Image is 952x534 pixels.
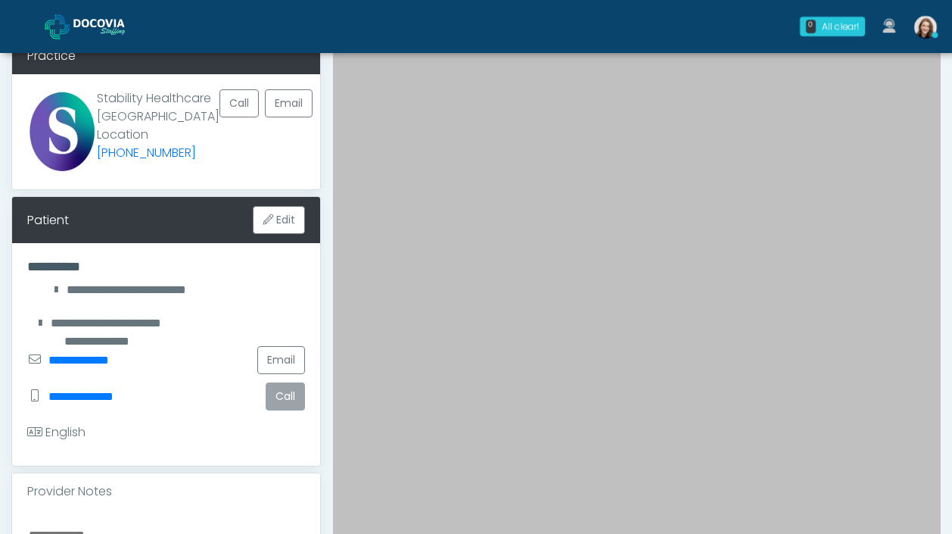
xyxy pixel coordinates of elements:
div: Practice [12,38,320,74]
img: Sydney Lundberg [914,16,937,39]
div: All clear! [822,20,859,33]
img: Docovia [45,14,70,39]
button: Call [219,89,259,117]
a: Email [257,346,305,374]
div: English [27,423,86,442]
button: Call [266,383,305,411]
a: Email [265,89,313,117]
a: 0 All clear! [791,11,874,42]
a: Docovia [45,2,149,51]
a: [PHONE_NUMBER] [97,144,196,161]
img: Provider image [27,89,97,174]
div: Provider Notes [12,473,320,510]
button: Edit [253,206,305,234]
img: Docovia [73,19,149,34]
button: Open LiveChat chat widget [12,6,58,52]
div: 0 [806,20,816,33]
p: Stability Healthcare [GEOGRAPHIC_DATA] Location [97,89,219,162]
div: Patient [27,211,69,230]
